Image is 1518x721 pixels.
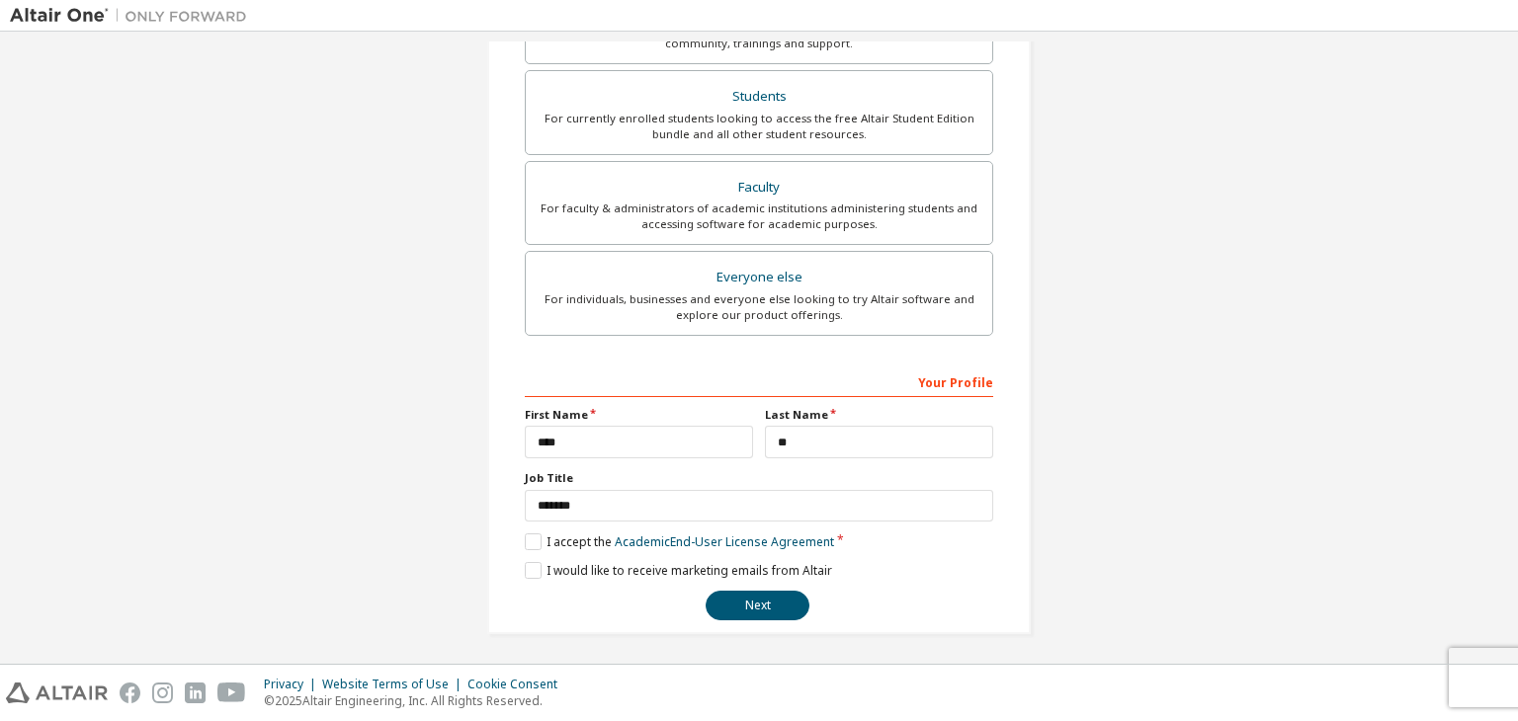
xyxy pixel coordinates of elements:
[706,591,809,620] button: Next
[538,291,980,323] div: For individuals, businesses and everyone else looking to try Altair software and explore our prod...
[538,264,980,291] div: Everyone else
[538,200,980,232] div: For faculty & administrators of academic institutions administering students and accessing softwa...
[538,174,980,201] div: Faculty
[264,677,322,692] div: Privacy
[525,470,993,486] label: Job Title
[525,365,993,397] div: Your Profile
[152,682,173,703] img: instagram.svg
[525,407,753,423] label: First Name
[322,677,467,692] div: Website Terms of Use
[185,682,206,703] img: linkedin.svg
[467,677,569,692] div: Cookie Consent
[765,407,993,423] label: Last Name
[217,682,246,703] img: youtube.svg
[525,562,832,579] label: I would like to receive marketing emails from Altair
[525,533,834,550] label: I accept the
[538,83,980,111] div: Students
[10,6,257,26] img: Altair One
[615,533,834,550] a: Academic End-User License Agreement
[538,111,980,142] div: For currently enrolled students looking to access the free Altair Student Edition bundle and all ...
[6,682,108,703] img: altair_logo.svg
[264,692,569,709] p: © 2025 Altair Engineering, Inc. All Rights Reserved.
[120,682,140,703] img: facebook.svg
